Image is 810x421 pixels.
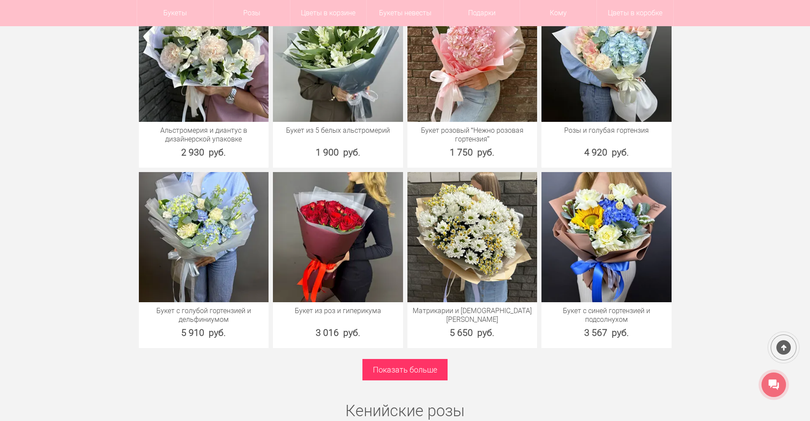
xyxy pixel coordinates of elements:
[143,126,265,144] a: Альстромерия и диантус в дизайнерской упаковке
[541,146,672,159] div: 4 920 руб.
[277,126,399,135] a: Букет из 5 белых альстромерий
[139,146,269,159] div: 2 930 руб.
[546,126,667,135] a: Розы и голубая гортензия
[412,307,533,324] a: Матрикарии и [DEMOGRAPHIC_DATA][PERSON_NAME]
[407,172,538,302] img: Матрикарии и Хризантема кустовая
[541,172,672,302] img: Букет с синей гортензией и подсолнухом
[541,326,672,339] div: 3 567 руб.
[407,146,538,159] div: 1 750 руб.
[546,307,667,324] a: Букет с синей гортензией и подсолнухом
[273,172,403,302] img: Букет из роз и гиперикума
[362,359,448,380] a: Показать больше
[273,326,403,339] div: 3 016 руб.
[407,326,538,339] div: 5 650 руб.
[139,172,269,302] img: Букет с голубой гортензией и дельфиниумом
[273,146,403,159] div: 1 900 руб.
[139,326,269,339] div: 5 910 руб.
[412,126,533,144] a: Букет розовый “Нежно розовая гортензия”
[277,307,399,315] a: Букет из роз и гиперикума
[143,307,265,324] a: Букет с голубой гортензией и дельфиниумом
[345,402,465,420] a: Кенийские розы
